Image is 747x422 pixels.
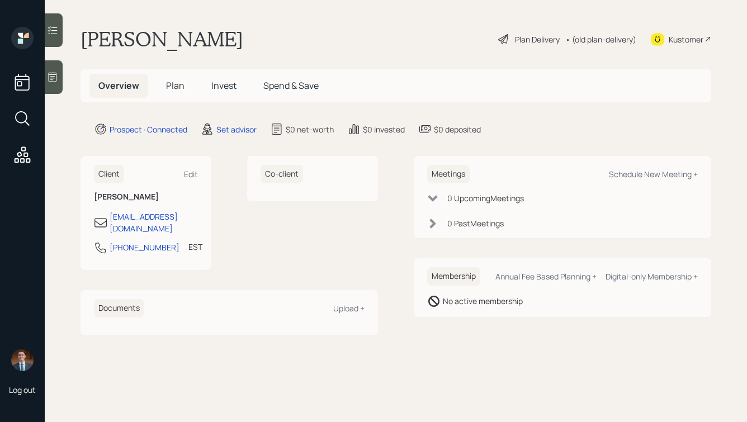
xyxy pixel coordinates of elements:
div: Plan Delivery [515,34,560,45]
h6: Client [94,165,124,183]
h6: Co-client [261,165,303,183]
div: $0 net-worth [286,124,334,135]
div: Annual Fee Based Planning + [495,271,597,282]
span: Invest [211,79,237,92]
h6: Documents [94,299,144,317]
div: Edit [184,169,198,179]
div: Digital-only Membership + [606,271,698,282]
div: 0 Past Meeting s [447,217,504,229]
div: $0 invested [363,124,405,135]
span: Spend & Save [263,79,319,92]
span: Overview [98,79,139,92]
div: Kustomer [669,34,703,45]
img: hunter_neumayer.jpg [11,349,34,371]
div: $0 deposited [434,124,481,135]
div: Schedule New Meeting + [609,169,698,179]
div: • (old plan-delivery) [565,34,636,45]
div: No active membership [443,295,523,307]
h6: Membership [427,267,480,286]
div: Set advisor [216,124,257,135]
h6: [PERSON_NAME] [94,192,198,202]
div: 0 Upcoming Meeting s [447,192,524,204]
div: [EMAIL_ADDRESS][DOMAIN_NAME] [110,211,198,234]
div: Log out [9,385,36,395]
div: Upload + [333,303,365,314]
div: EST [188,241,202,253]
span: Plan [166,79,185,92]
h1: [PERSON_NAME] [81,27,243,51]
h6: Meetings [427,165,470,183]
div: [PHONE_NUMBER] [110,241,179,253]
div: Prospect · Connected [110,124,187,135]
